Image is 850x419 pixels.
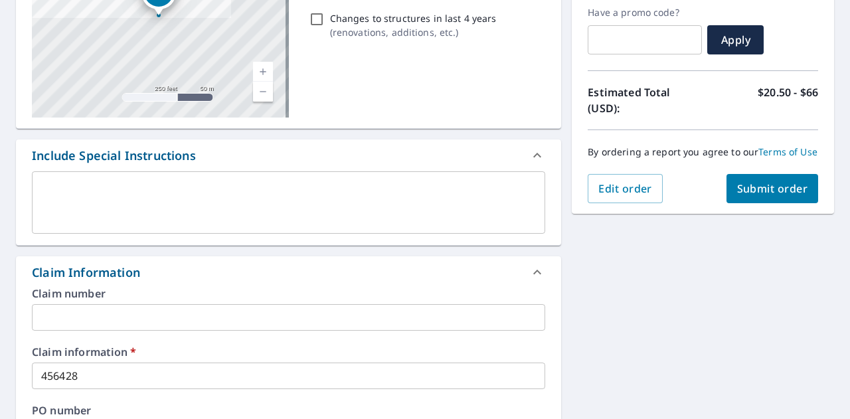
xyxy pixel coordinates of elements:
p: ( renovations, additions, etc. ) [330,25,497,39]
label: Have a promo code? [588,7,702,19]
span: Submit order [737,181,808,196]
a: Current Level 17, Zoom In [253,62,273,82]
label: Claim information [32,347,545,357]
span: Apply [718,33,753,47]
p: $20.50 - $66 [758,84,818,116]
div: Claim Information [32,264,140,282]
p: Estimated Total (USD): [588,84,703,116]
a: Current Level 17, Zoom Out [253,82,273,102]
p: Changes to structures in last 4 years [330,11,497,25]
div: Claim Information [16,256,561,288]
div: Include Special Instructions [16,139,561,171]
span: Edit order [598,181,652,196]
label: Claim number [32,288,545,299]
button: Submit order [726,174,819,203]
p: By ordering a report you agree to our [588,146,818,158]
a: Terms of Use [758,145,817,158]
div: Include Special Instructions [32,147,196,165]
label: PO number [32,405,545,416]
button: Edit order [588,174,663,203]
button: Apply [707,25,764,54]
